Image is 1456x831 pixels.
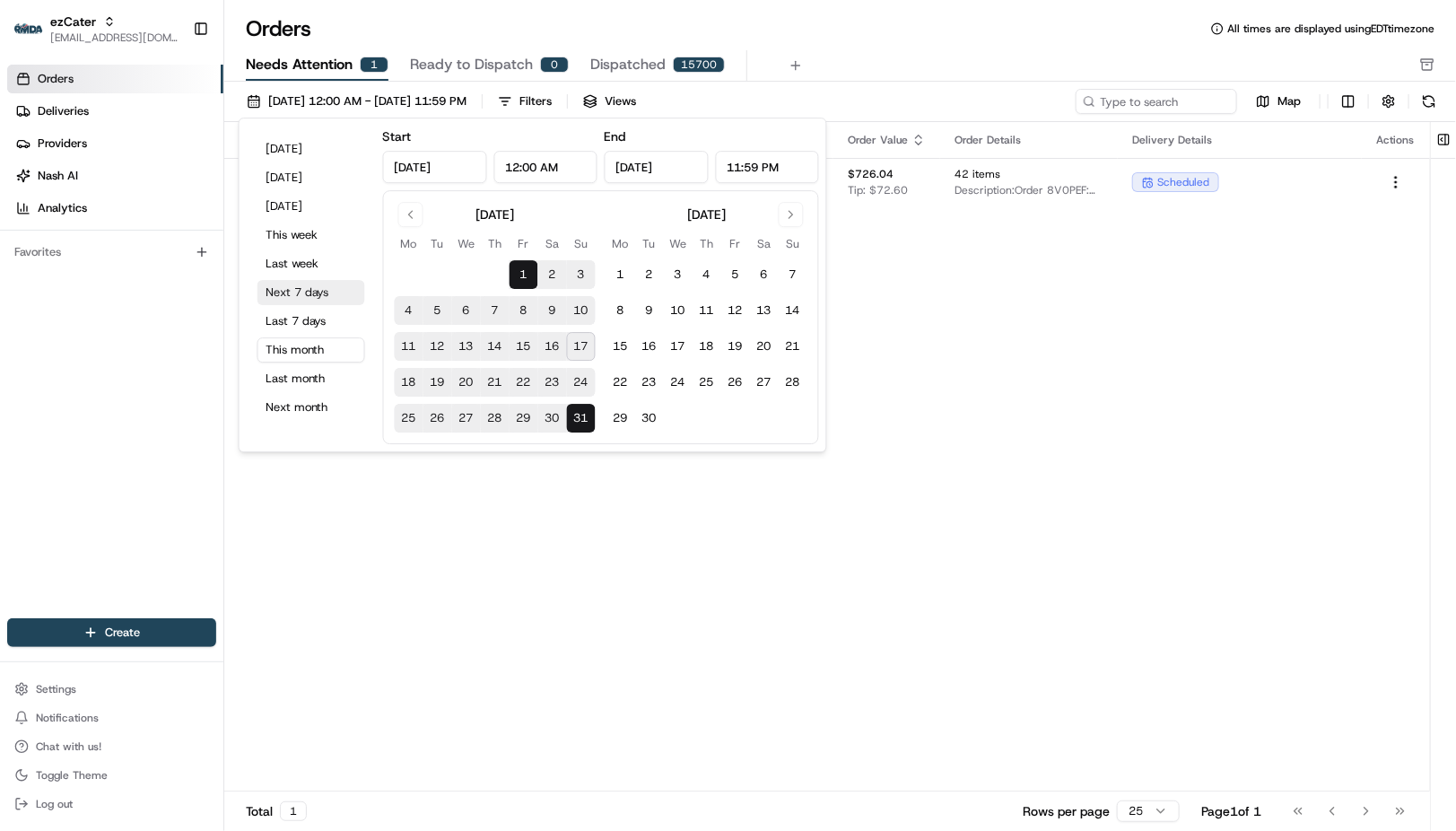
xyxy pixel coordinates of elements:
button: 16 [635,332,664,361]
a: Powered byPylon [126,303,217,318]
th: Monday [395,234,423,253]
button: 27 [452,404,481,433]
input: Time [493,151,597,183]
th: Thursday [481,234,510,253]
button: 27 [750,368,779,397]
div: [DATE] [475,206,514,223]
span: Settings [36,682,76,696]
button: 29 [510,404,538,433]
button: 25 [693,368,721,397]
button: 15 [606,332,635,361]
button: [DATE] [257,136,365,162]
button: 28 [481,404,510,433]
span: [DATE] 12:00 AM - [DATE] 11:59 PM [268,93,466,109]
span: Needs Attention [246,54,353,75]
button: Filters [490,89,560,114]
button: 9 [635,296,664,325]
button: 2 [635,260,664,289]
button: 11 [693,296,721,325]
button: 30 [635,404,664,433]
div: 📗 [18,262,32,276]
a: Nash AI [7,162,223,190]
span: Providers [38,136,87,152]
a: Orders [7,65,223,93]
button: Last month [257,366,365,391]
button: 8 [510,296,538,325]
button: 10 [567,296,596,325]
div: Total [246,801,307,821]
button: [EMAIL_ADDRESS][DOMAIN_NAME] [50,31,179,45]
button: 29 [606,404,635,433]
button: 3 [664,260,693,289]
th: Thursday [693,234,721,253]
button: 7 [779,260,807,289]
button: 31 [567,404,596,433]
button: 14 [481,332,510,361]
span: Create [105,625,140,641]
label: Start [383,128,412,144]
button: Last week [257,251,365,276]
button: Map [1244,91,1312,112]
a: Analytics [7,194,223,223]
p: Welcome 👋 [18,72,327,101]
a: Providers [7,129,223,158]
button: 30 [538,404,567,433]
button: [DATE] 12:00 AM - [DATE] 11:59 PM [239,89,475,114]
button: Log out [7,792,216,817]
span: scheduled [1157,175,1209,189]
span: Chat with us! [36,739,101,754]
button: 4 [693,260,721,289]
button: 13 [750,296,779,325]
span: Toggle Theme [36,768,108,783]
button: Next month [257,395,365,420]
button: Start new chat [305,177,327,198]
button: Toggle Theme [7,763,216,788]
button: 12 [721,296,750,325]
button: 22 [606,368,635,397]
div: 1 [280,801,307,821]
span: Analytics [38,200,87,216]
button: 20 [452,368,481,397]
th: Saturday [538,234,567,253]
button: 13 [452,332,481,361]
span: Nash AI [38,168,78,184]
button: 1 [606,260,635,289]
div: Filters [519,93,552,109]
button: 6 [452,296,481,325]
img: ezCater [14,23,43,35]
button: 23 [538,368,567,397]
button: 5 [721,260,750,289]
th: Friday [510,234,538,253]
button: 7 [481,296,510,325]
button: 11 [395,332,423,361]
th: Wednesday [452,234,481,253]
div: 0 [540,57,569,73]
th: Tuesday [423,234,452,253]
button: 14 [779,296,807,325]
button: 19 [423,368,452,397]
button: [DATE] [257,165,365,190]
div: We're available if you need us! [61,189,227,204]
button: 1 [510,260,538,289]
div: 1 [360,57,388,73]
div: 💻 [152,262,166,276]
button: 23 [635,368,664,397]
span: Description: Order 8V0PEF: 42 items including 5 Pasta Boxes, 5 Pizza Boxes, 2 Salad Boxes, 7 Spec... [955,183,1103,197]
th: Monday [606,234,635,253]
button: 6 [750,260,779,289]
button: Go to previous month [398,202,423,227]
div: Page 1 of 1 [1201,802,1261,820]
button: 20 [750,332,779,361]
div: [DATE] [687,206,726,223]
div: Order Value [848,133,926,147]
span: Orders [38,71,74,87]
span: 42 items [955,167,1103,181]
img: Nash [18,18,54,54]
button: 24 [567,368,596,397]
button: 22 [510,368,538,397]
button: Create [7,618,216,647]
button: Notifications [7,705,216,730]
button: Views [575,89,644,114]
button: Settings [7,677,216,702]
